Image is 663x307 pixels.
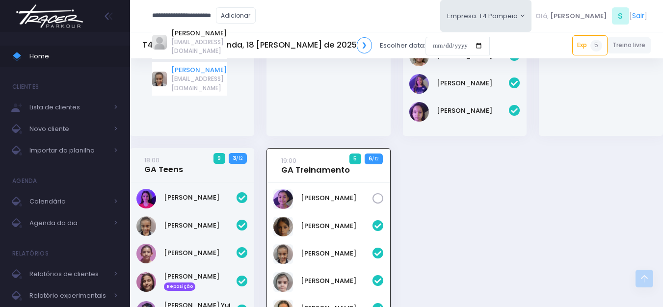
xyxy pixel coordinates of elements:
img: Isadora Cascão Oliveira [273,189,293,209]
span: Novo cliente [29,123,108,135]
span: S [612,7,629,25]
h4: Agenda [12,171,37,191]
img: Brunna Mateus De Paulo Alves [273,272,293,292]
a: [PERSON_NAME] [171,65,227,75]
h4: Clientes [12,77,39,97]
a: [PERSON_NAME] [171,28,227,38]
a: ❯ [357,37,372,53]
h4: Relatórios [12,244,49,263]
img: Athina Torres Kambourakis [136,189,156,208]
img: Rosa Widman [409,74,429,94]
span: Agenda do dia [29,217,108,230]
span: Relatórios de clientes [29,268,108,281]
span: Lista de clientes [29,101,108,114]
a: [PERSON_NAME] Reposição [164,272,237,291]
span: Olá, [535,11,549,21]
img: Beatriz Marques Ferreira [273,244,293,264]
a: [PERSON_NAME] [301,276,372,286]
a: Sair [632,11,644,21]
span: [PERSON_NAME] [550,11,607,21]
a: [PERSON_NAME] [164,248,237,258]
span: Relatório experimentais [29,289,108,302]
a: [PERSON_NAME] [437,78,509,88]
a: 18:00GA Teens [144,155,183,175]
span: Calendário [29,195,108,208]
div: Escolher data: [142,34,490,57]
strong: 6 [369,154,372,162]
img: Gabriela Marchina de souza Campos [136,244,156,263]
a: Adicionar [216,7,256,24]
small: / 12 [236,155,242,161]
a: [PERSON_NAME] [301,249,372,258]
a: Exp5 [572,35,608,55]
a: [PERSON_NAME] [301,193,372,203]
span: 9 [213,153,225,164]
span: [EMAIL_ADDRESS][DOMAIN_NAME] [171,75,227,92]
img: Isabella terra [136,272,156,292]
small: / 12 [372,156,378,162]
img: Beatriz Marques Ferreira [136,216,156,236]
span: Home [29,50,118,63]
a: [PERSON_NAME] [164,221,237,230]
span: Importar da planilha [29,144,108,157]
span: [EMAIL_ADDRESS][DOMAIN_NAME] [171,38,227,55]
span: 5 [590,40,602,51]
a: 19:00GA Treinamento [281,155,350,175]
span: 5 [349,153,361,164]
a: [PERSON_NAME] [437,106,509,116]
small: 19:00 [281,156,296,165]
small: 18:00 [144,155,159,165]
strong: 3 [233,154,236,162]
a: Treino livre [608,37,651,53]
img: Ana Laura Nóbrega [273,217,293,236]
span: Reposição [164,282,195,291]
img: Sophie Aya Porto Shimabuco [409,102,429,122]
div: [ ] [531,5,651,27]
a: [PERSON_NAME] [301,221,372,231]
h5: T4 Pompeia Segunda, 18 [PERSON_NAME] de 2025 [142,37,372,53]
a: [PERSON_NAME] [164,193,237,203]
